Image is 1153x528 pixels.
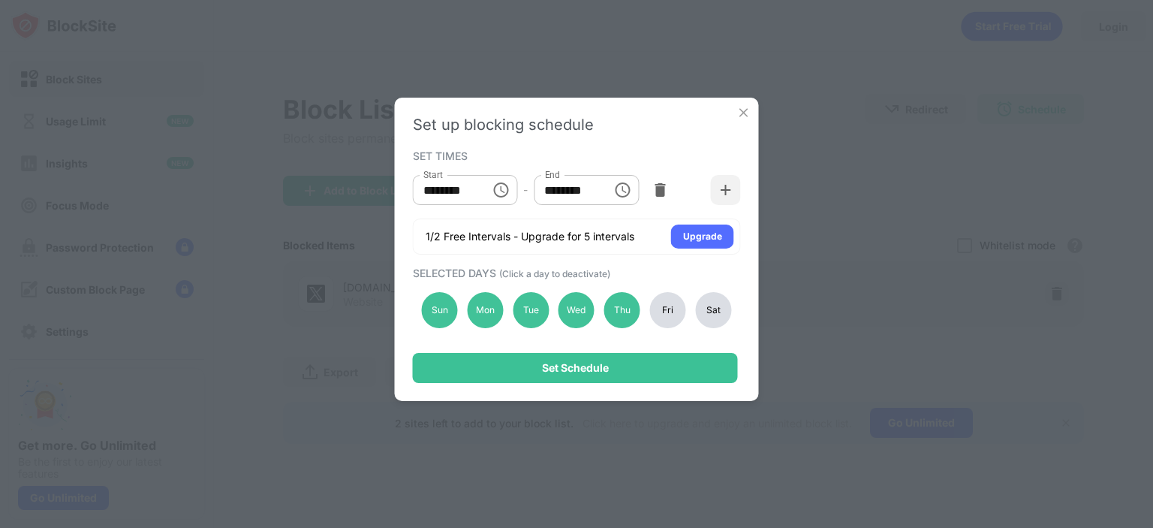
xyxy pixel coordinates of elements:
[426,229,634,244] div: 1/2 Free Intervals - Upgrade for 5 intervals
[486,175,516,205] button: Choose time, selected time is 1:00 AM
[607,175,637,205] button: Choose time, selected time is 9:00 PM
[467,292,503,328] div: Mon
[523,182,528,198] div: -
[683,229,722,244] div: Upgrade
[413,149,737,161] div: SET TIMES
[413,267,737,279] div: SELECTED DAYS
[650,292,686,328] div: Fri
[413,116,741,134] div: Set up blocking schedule
[604,292,640,328] div: Thu
[423,168,443,181] label: Start
[558,292,595,328] div: Wed
[695,292,731,328] div: Sat
[542,362,609,374] div: Set Schedule
[544,168,560,181] label: End
[513,292,549,328] div: Tue
[422,292,458,328] div: Sun
[736,105,751,120] img: x-button.svg
[499,268,610,279] span: (Click a day to deactivate)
